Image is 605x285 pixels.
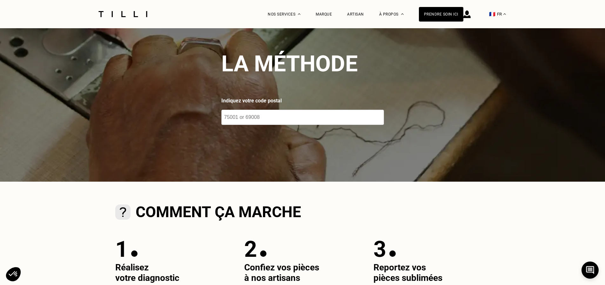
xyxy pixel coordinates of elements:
p: 2 [244,236,257,262]
input: 75001 or 69008 [221,110,384,125]
a: Prendre soin ici [419,7,463,22]
a: Marque [316,12,332,16]
img: Menu déroulant [298,13,300,15]
label: Indiquez votre code postal [221,97,384,105]
img: icône connexion [463,10,471,18]
h2: Comment ça marche [136,203,301,221]
p: 1 [115,236,128,262]
h2: La méthode [221,51,358,77]
span: votre diagnostic [115,273,179,283]
span: pièces sublimées [373,273,442,283]
span: Réalisez [115,262,149,273]
p: 3 [373,236,386,262]
img: menu déroulant [503,13,506,15]
a: Artisan [347,12,364,16]
img: Logo du service de couturière Tilli [96,11,150,17]
span: 🇫🇷 [489,11,495,17]
span: à nos artisans [244,273,300,283]
span: Confiez vos pièces [244,262,319,273]
img: Comment ça marche [115,204,131,220]
img: Menu déroulant à propos [401,13,404,15]
span: Reportez vos [373,262,426,273]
